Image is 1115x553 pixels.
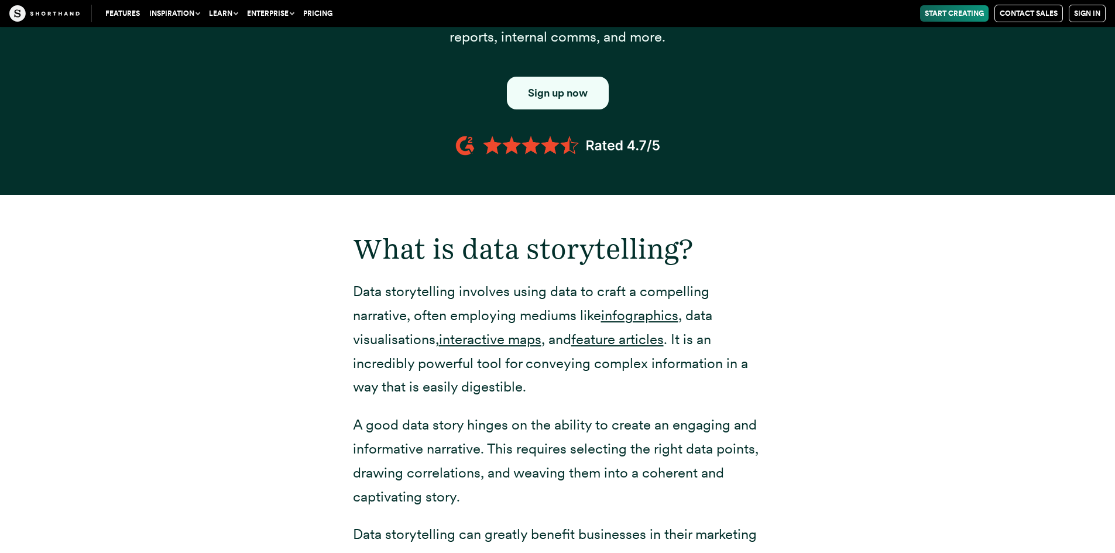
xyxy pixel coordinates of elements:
a: Contact Sales [994,5,1063,22]
a: Button to click through to Shorthand's signup section. [507,77,609,109]
a: interactive maps [439,331,541,348]
button: Learn [204,5,242,22]
a: Pricing [299,5,337,22]
p: Data storytelling involves using data to craft a compelling narrative, often employing mediums li... [353,280,763,399]
h2: What is data storytelling? [353,232,763,266]
a: Sign in [1069,5,1106,22]
a: Start Creating [920,5,989,22]
a: feature articles [571,331,664,348]
a: infographics [601,307,678,324]
img: 4.7 orange stars lined up in a row with the text G2 rated 4.7/5 [455,133,660,158]
img: The Craft [9,5,80,22]
a: Features [101,5,145,22]
button: Inspiration [145,5,204,22]
p: A good data story hinges on the ability to create an engaging and informative narrative. This req... [353,413,763,509]
button: Enterprise [242,5,299,22]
